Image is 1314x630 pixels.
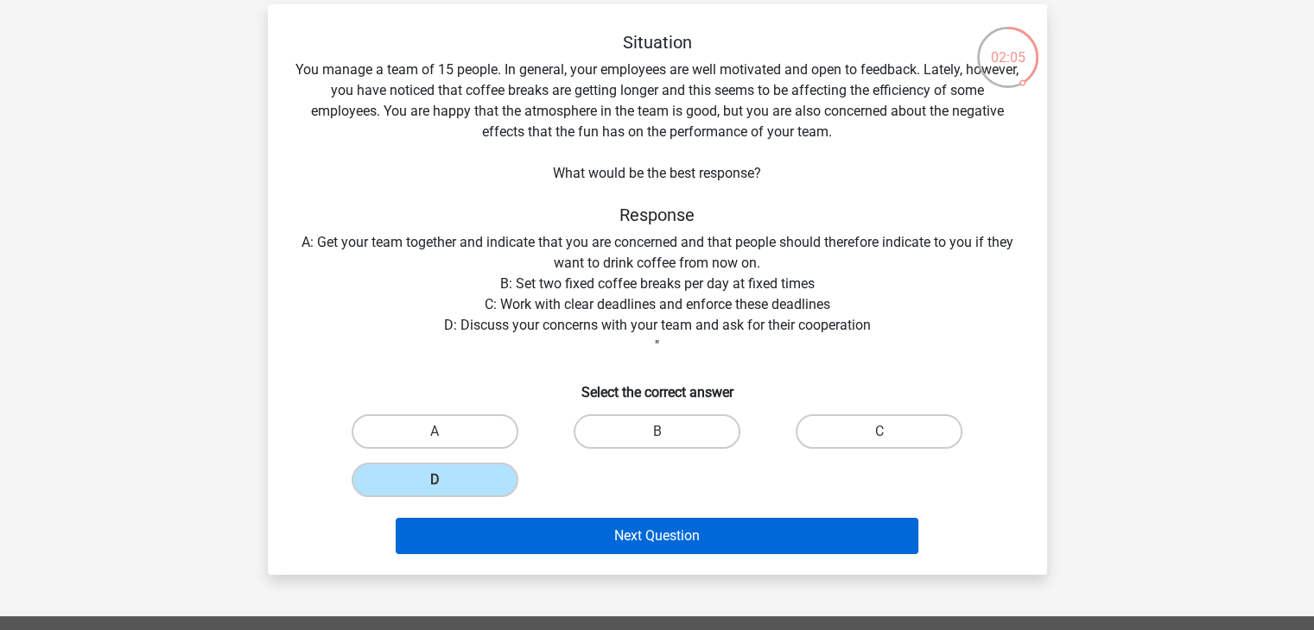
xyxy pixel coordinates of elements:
[975,25,1040,68] div: 02:05
[295,205,1019,225] h5: Response
[574,414,740,449] label: B
[396,518,918,554] button: Next Question
[295,32,1019,53] h5: Situation
[295,370,1019,400] h6: Select the correct answer
[352,463,518,497] label: D
[352,414,518,449] label: A
[275,32,1040,561] div: You manage a team of 15 people. In general, your employees are well motivated and open to feedbac...
[796,414,962,449] label: C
